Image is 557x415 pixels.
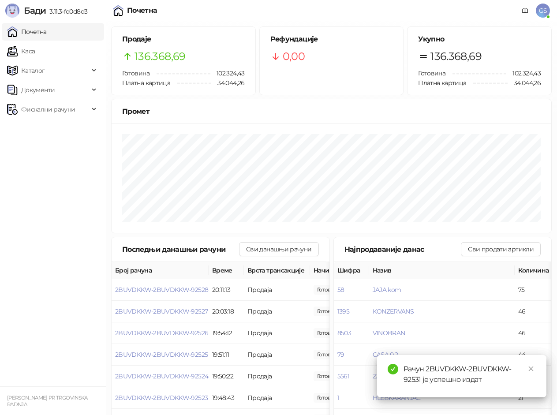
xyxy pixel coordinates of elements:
td: Продаја [244,344,310,366]
button: 79 [337,351,344,359]
td: Продаја [244,387,310,409]
div: Почетна [127,7,157,14]
span: 596,00 [314,285,344,295]
td: Продаја [244,322,310,344]
button: JAJA kom [373,286,401,294]
span: 102.324,43 [210,68,245,78]
span: Бади [24,5,46,16]
span: Платна картица [418,79,466,87]
th: Број рачуна [112,262,209,279]
td: Продаја [244,366,310,387]
button: 2BUVDKKW-2BUVDKKW-92525 [115,351,208,359]
td: 19:51:11 [209,344,244,366]
h5: Рефундације [270,34,393,45]
div: Промет [122,106,541,117]
h5: Продаје [122,34,245,45]
td: 46 [515,301,554,322]
td: Продаја [244,279,310,301]
span: 314,00 [314,328,344,338]
button: 58 [337,286,344,294]
span: 266,00 [314,393,344,403]
button: CASA 0,2 [373,351,398,359]
small: [PERSON_NAME] PR TRGOVINSKA RADNJA [7,395,88,408]
button: KONZERVANS [373,307,414,315]
th: Назив [369,262,515,279]
img: Logo [5,4,19,18]
td: 19:48:43 [209,387,244,409]
span: 136.368,69 [430,48,482,65]
div: Најпродаваније данас [344,244,461,255]
span: Каталог [21,62,45,79]
button: 2BUVDKKW-2BUVDKKW-92524 [115,372,208,380]
span: Платна картица [122,79,170,87]
button: 2BUVDKKW-2BUVDKKW-92528 [115,286,208,294]
td: 44 [515,344,554,366]
span: GS [536,4,550,18]
div: Последњи данашњи рачуни [122,244,239,255]
td: 20:11:13 [209,279,244,301]
button: 2BUVDKKW-2BUVDKKW-92526 [115,329,208,337]
td: 20:03:18 [209,301,244,322]
span: 130,00 [314,350,344,359]
button: 2BUVDKKW-2BUVDKKW-92527 [115,307,208,315]
td: 46 [515,322,554,344]
span: 0,00 [283,48,305,65]
td: Продаја [244,301,310,322]
th: Време [209,262,244,279]
span: 34.044,26 [508,78,541,88]
button: HLEBKARANJAC [373,394,421,402]
button: 1395 [337,307,349,315]
td: 19:54:12 [209,322,244,344]
span: 3.11.3-fd0d8d3 [46,7,87,15]
th: Количина [515,262,554,279]
th: Врста трансакције [244,262,310,279]
a: Документација [518,4,532,18]
span: Готовина [418,69,445,77]
span: 368,00 [314,371,344,381]
span: Фискални рачуни [21,101,75,118]
button: 5561 [337,372,349,380]
span: 10,00 [314,307,344,316]
button: ZAJECARSKO 0_5 [373,372,423,380]
span: 136.368,69 [135,48,186,65]
span: Готовина [122,69,150,77]
th: Начини плаћања [310,262,398,279]
span: 34.044,26 [211,78,244,88]
td: 19:50:22 [209,366,244,387]
h5: Укупно [418,34,541,45]
button: VINOBRAN [373,329,405,337]
a: Почетна [7,23,47,41]
th: Шифра [334,262,369,279]
button: Сви продати артикли [461,242,541,256]
span: 102.324,43 [506,68,541,78]
a: Каса [7,42,35,60]
span: Документи [21,81,55,99]
button: 2BUVDKKW-2BUVDKKW-92523 [115,394,208,402]
button: Сви данашњи рачуни [239,242,318,256]
button: 8503 [337,329,351,337]
td: 75 [515,279,554,301]
button: 1 [337,394,339,402]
